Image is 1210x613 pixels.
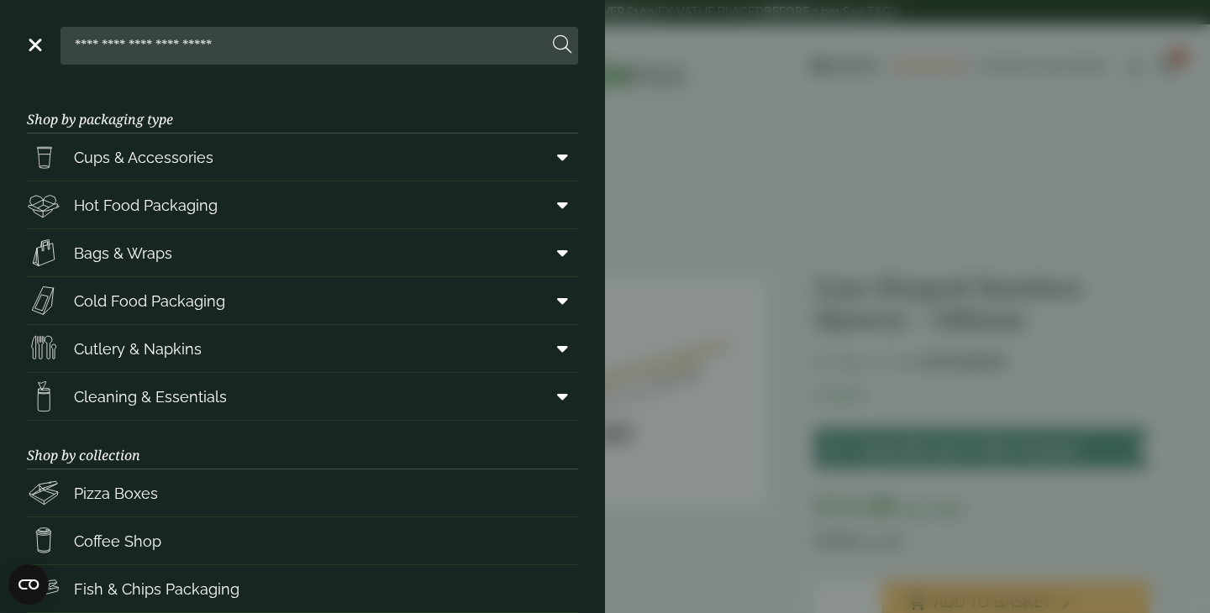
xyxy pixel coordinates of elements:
[74,482,158,505] span: Pizza Boxes
[27,325,578,372] a: Cutlery & Napkins
[27,421,578,469] h3: Shop by collection
[27,469,578,516] a: Pizza Boxes
[8,564,49,605] button: Open CMP widget
[27,476,60,510] img: Pizza_boxes.svg
[27,134,578,181] a: Cups & Accessories
[27,277,578,324] a: Cold Food Packaging
[27,373,578,420] a: Cleaning & Essentials
[27,181,578,228] a: Hot Food Packaging
[74,578,239,600] span: Fish & Chips Packaging
[74,385,227,408] span: Cleaning & Essentials
[74,338,202,360] span: Cutlery & Napkins
[27,524,60,558] img: HotDrink_paperCup.svg
[27,140,60,174] img: PintNhalf_cup.svg
[74,194,218,217] span: Hot Food Packaging
[27,565,578,612] a: Fish & Chips Packaging
[27,332,60,365] img: Cutlery.svg
[74,242,172,265] span: Bags & Wraps
[27,188,60,222] img: Deli_box.svg
[74,530,161,553] span: Coffee Shop
[27,284,60,317] img: Sandwich_box.svg
[74,290,225,312] span: Cold Food Packaging
[27,517,578,564] a: Coffee Shop
[27,229,578,276] a: Bags & Wraps
[27,85,578,134] h3: Shop by packaging type
[27,236,60,270] img: Paper_carriers.svg
[74,146,213,169] span: Cups & Accessories
[27,380,60,413] img: open-wipe.svg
